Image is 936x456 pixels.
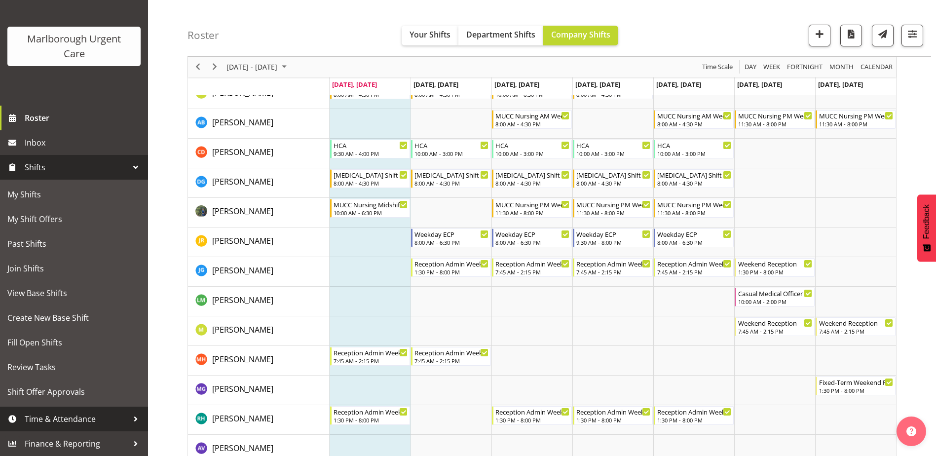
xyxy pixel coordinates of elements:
[872,25,894,46] button: Send a list of all shifts for the selected filtered period to all rostered employees.
[576,209,650,217] div: 11:30 AM - 8:00 PM
[657,120,731,128] div: 8:00 AM - 4:30 PM
[212,205,273,217] a: [PERSON_NAME]
[17,32,131,61] div: Marlborough Urgent Care
[187,30,219,41] h4: Roster
[330,169,410,188] div: Deo Garingalao"s event - Haemodialysis Shift Begin From Monday, October 6, 2025 at 8:00:00 AM GMT...
[212,146,273,158] a: [PERSON_NAME]
[2,380,146,404] a: Shift Offer Approvals
[334,407,408,417] div: Reception Admin Weekday PM
[212,235,273,247] a: [PERSON_NAME]
[189,57,206,77] div: previous period
[413,80,458,89] span: [DATE], [DATE]
[738,268,812,276] div: 1:30 PM - 8:00 PM
[654,169,734,188] div: Deo Garingalao"s event - Haemodialysis Shift Begin From Friday, October 10, 2025 at 8:00:00 AM GM...
[543,26,618,45] button: Company Shifts
[212,353,273,365] a: [PERSON_NAME]
[576,140,650,150] div: HCA
[917,194,936,262] button: Feedback - Show survey
[576,407,650,417] div: Reception Admin Weekday PM
[819,377,893,387] div: Fixed-Term Weekend Reception
[828,61,855,74] span: Month
[573,199,653,218] div: Gloria Varghese"s event - MUCC Nursing PM Weekday Begin From Thursday, October 9, 2025 at 11:30:0...
[840,25,862,46] button: Download a PDF of the roster according to the set date range.
[657,268,731,276] div: 7:45 AM - 2:15 PM
[188,346,330,376] td: Margret Hall resource
[738,259,812,268] div: Weekend Reception
[212,176,273,187] span: [PERSON_NAME]
[332,80,377,89] span: [DATE], [DATE]
[7,360,141,375] span: Review Tasks
[575,80,620,89] span: [DATE], [DATE]
[654,110,734,129] div: Andrew Brooks"s event - MUCC Nursing AM Weekday Begin From Friday, October 10, 2025 at 8:00:00 AM...
[330,140,410,158] div: Cordelia Davies"s event - HCA Begin From Monday, October 6, 2025 at 9:30:00 AM GMT+13:00 Ends At ...
[492,110,572,129] div: Andrew Brooks"s event - MUCC Nursing AM Weekday Begin From Wednesday, October 8, 2025 at 8:00:00 ...
[212,354,273,365] span: [PERSON_NAME]
[492,258,572,277] div: Josephine Godinez"s event - Reception Admin Weekday AM Begin From Wednesday, October 8, 2025 at 7...
[495,259,569,268] div: Reception Admin Weekday AM
[212,443,273,454] span: [PERSON_NAME]
[738,327,812,335] div: 7:45 AM - 2:15 PM
[411,258,491,277] div: Josephine Godinez"s event - Reception Admin Weekday PM Begin From Tuesday, October 7, 2025 at 1:3...
[334,357,408,365] div: 7:45 AM - 2:15 PM
[657,140,731,150] div: HCA
[212,116,273,128] a: [PERSON_NAME]
[573,258,653,277] div: Josephine Godinez"s event - Reception Admin Weekday AM Begin From Thursday, October 9, 2025 at 7:...
[414,170,488,180] div: [MEDICAL_DATA] Shift
[188,257,330,287] td: Josephine Godinez resource
[206,57,223,77] div: next period
[330,406,410,425] div: Rochelle Harris"s event - Reception Admin Weekday PM Begin From Monday, October 6, 2025 at 1:30:0...
[212,324,273,335] span: [PERSON_NAME]
[819,327,893,335] div: 7:45 AM - 2:15 PM
[414,357,488,365] div: 7:45 AM - 2:15 PM
[7,384,141,399] span: Shift Offer Approvals
[657,150,731,157] div: 10:00 AM - 3:00 PM
[7,261,141,276] span: Join Shifts
[576,150,650,157] div: 10:00 AM - 3:00 PM
[212,294,273,306] a: [PERSON_NAME]
[225,61,278,74] span: [DATE] - [DATE]
[414,150,488,157] div: 10:00 AM - 3:00 PM
[495,140,569,150] div: HCA
[576,259,650,268] div: Reception Admin Weekday AM
[334,209,408,217] div: 10:00 AM - 6:30 PM
[2,182,146,207] a: My Shifts
[212,147,273,157] span: [PERSON_NAME]
[212,383,273,395] a: [PERSON_NAME]
[212,413,273,424] a: [PERSON_NAME]
[495,238,569,246] div: 8:00 AM - 6:30 PM
[657,229,731,239] div: Weekday ECP
[551,29,610,40] span: Company Shifts
[2,231,146,256] a: Past Shifts
[212,206,273,217] span: [PERSON_NAME]
[495,199,569,209] div: MUCC Nursing PM Weekday
[7,286,141,301] span: View Base Shifts
[188,139,330,168] td: Cordelia Davies resource
[212,413,273,424] span: [PERSON_NAME]
[657,238,731,246] div: 8:00 AM - 6:30 PM
[334,140,408,150] div: HCA
[859,61,895,74] button: Month
[7,212,141,227] span: My Shift Offers
[212,265,273,276] span: [PERSON_NAME]
[738,288,812,298] div: Casual Medical Officer Weekend
[223,57,293,77] div: October 06 - 12, 2025
[654,140,734,158] div: Cordelia Davies"s event - HCA Begin From Friday, October 10, 2025 at 10:00:00 AM GMT+13:00 Ends A...
[212,265,273,276] a: [PERSON_NAME]
[188,109,330,139] td: Andrew Brooks resource
[818,80,863,89] span: [DATE], [DATE]
[576,268,650,276] div: 7:45 AM - 2:15 PM
[743,61,758,74] button: Timeline Day
[738,298,812,305] div: 10:00 AM - 2:00 PM
[330,347,410,366] div: Margret Hall"s event - Reception Admin Weekday AM Begin From Monday, October 6, 2025 at 7:45:00 A...
[334,347,408,357] div: Reception Admin Weekday AM
[495,170,569,180] div: [MEDICAL_DATA] Shift
[816,317,896,336] div: Margie Vuto"s event - Weekend Reception Begin From Sunday, October 12, 2025 at 7:45:00 AM GMT+13:...
[492,199,572,218] div: Gloria Varghese"s event - MUCC Nursing PM Weekday Begin From Wednesday, October 8, 2025 at 11:30:...
[7,187,141,202] span: My Shifts
[411,347,491,366] div: Margret Hall"s event - Reception Admin Weekday AM Begin From Tuesday, October 7, 2025 at 7:45:00 ...
[654,199,734,218] div: Gloria Varghese"s event - MUCC Nursing PM Weekday Begin From Friday, October 10, 2025 at 11:30:00...
[411,228,491,247] div: Jacinta Rangi"s event - Weekday ECP Begin From Tuesday, October 7, 2025 at 8:00:00 AM GMT+13:00 E...
[576,179,650,187] div: 8:00 AM - 4:30 PM
[188,376,330,405] td: Megan Gander resource
[208,61,222,74] button: Next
